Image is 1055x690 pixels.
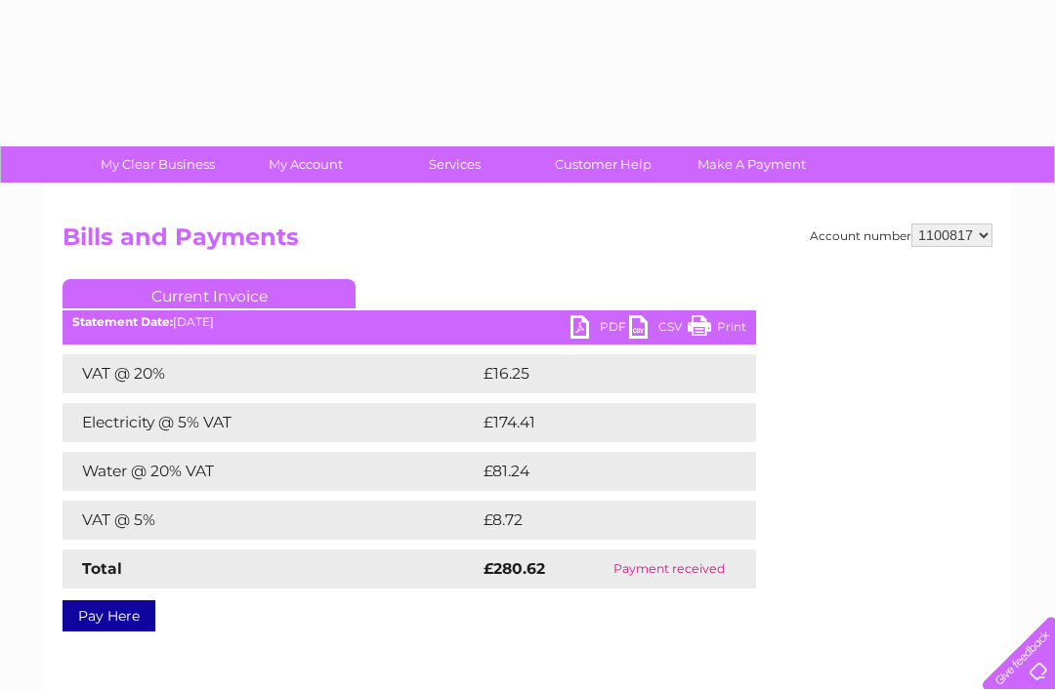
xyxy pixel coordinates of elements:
[479,354,715,393] td: £16.25
[671,146,832,183] a: Make A Payment
[63,452,479,491] td: Water @ 20% VAT
[63,501,479,540] td: VAT @ 5%
[63,600,155,631] a: Pay Here
[479,403,718,442] td: £174.41
[810,223,992,247] div: Account number
[226,146,387,183] a: My Account
[63,403,479,442] td: Electricity @ 5% VAT
[82,559,122,578] strong: Total
[581,549,756,589] td: Payment received
[479,452,715,491] td: £81.24
[629,315,688,344] a: CSV
[63,354,479,393] td: VAT @ 20%
[63,279,356,308] a: Current Invoice
[688,315,746,344] a: Print
[72,314,173,329] b: Statement Date:
[479,501,710,540] td: £8.72
[523,146,684,183] a: Customer Help
[77,146,238,183] a: My Clear Business
[484,559,545,578] strong: £280.62
[63,223,992,261] h2: Bills and Payments
[63,315,756,329] div: [DATE]
[570,315,629,344] a: PDF
[374,146,535,183] a: Services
